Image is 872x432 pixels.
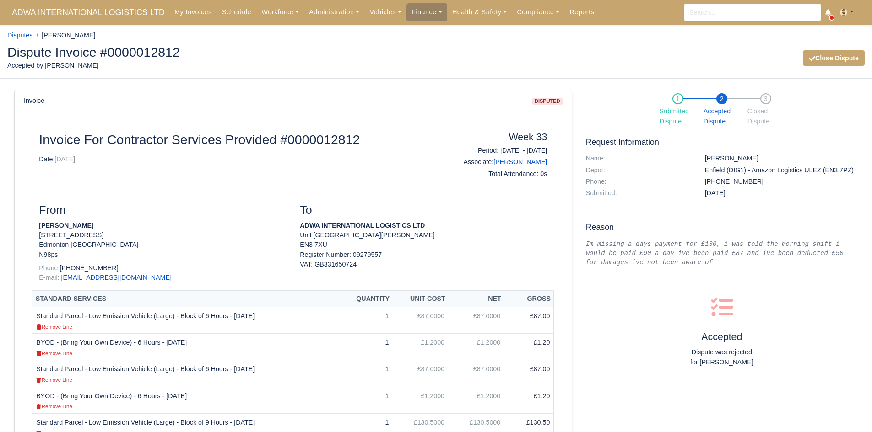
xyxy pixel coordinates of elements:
a: ADWA INTERNATIONAL LOGISTICS LTD [7,4,169,21]
dt: Phone: [579,178,698,186]
td: 1 [339,387,392,413]
strong: [PERSON_NAME] [39,222,93,229]
dt: Depot: [579,166,698,174]
dt: Submitted: [579,189,698,197]
th: Standard Services [32,290,339,307]
td: Standard Parcel - Low Emission Vehicle (Large) - Block of 6 Hours - [DATE] [32,360,339,387]
p: [STREET_ADDRESS] [39,230,286,240]
th: Net [448,290,504,307]
h6: Period: [DATE] - [DATE] [430,147,547,155]
dd: [PHONE_NUMBER] [698,178,865,186]
h3: From [39,203,286,217]
small: Remove Line [36,404,72,409]
span: Closed Dispute [747,106,784,127]
div: Accepted [586,289,858,368]
a: Remove Line [36,402,72,410]
p: N98ps [39,250,286,260]
td: £87.00 [504,360,554,387]
h6: Total Attendance: 0s [430,170,547,178]
td: £1.20 [504,387,554,413]
td: £87.00 [504,307,554,334]
h2: Invoice For Contractor Services Provided #0000012812 [39,132,417,147]
small: Remove Line [36,377,72,383]
small: Remove Line [36,351,72,356]
p: Unit [GEOGRAPHIC_DATA][PERSON_NAME] [300,230,547,240]
a: Vehicles [364,3,406,21]
td: 1 [339,360,392,387]
p: Edmonton [GEOGRAPHIC_DATA] [39,240,286,250]
th: Unit Cost [392,290,448,307]
a: Schedule [217,3,256,21]
button: Close Dispute [803,50,865,66]
h4: Accepted [586,331,858,343]
td: £87.0000 [448,360,504,387]
td: £87.0000 [448,307,504,334]
li: [PERSON_NAME] [32,30,95,41]
p: Dispute was rejected for [PERSON_NAME] [586,347,858,368]
td: 1 [339,307,392,334]
a: Administration [304,3,364,21]
td: 1 [339,334,392,360]
a: [PERSON_NAME] [493,158,547,165]
dd: [PERSON_NAME] [698,155,865,162]
td: £87.0000 [392,360,448,387]
dd: Enfield (DIG1) - Amazon Logistics ULEZ (EN3 7PZ) [698,166,865,174]
h5: Reason [586,223,858,232]
td: BYOD - (Bring Your Own Device) - 6 Hours - [DATE] [32,387,339,413]
a: Remove Line [36,376,72,383]
a: Remove Line [36,323,72,330]
td: £1.20 [504,334,554,360]
td: £1.2000 [448,387,504,413]
dt: Name: [579,155,698,162]
td: £1.2000 [392,387,448,413]
a: Disputes [7,32,32,39]
h5: Request Information [586,138,858,147]
span: ADWA INTERNATIONAL LOGISTICS LTD [7,3,169,21]
div: Register Number: 09279557 [293,250,554,270]
span: 3 [760,93,771,104]
span: Submitted Dispute [660,106,696,127]
td: £1.2000 [392,334,448,360]
h6: Invoice [24,97,44,105]
a: Reports [564,3,599,21]
th: Quantity [339,290,392,307]
span: [DATE] [54,155,75,163]
td: Standard Parcel - Low Emission Vehicle (Large) - Block of 6 Hours - [DATE] [32,307,339,334]
a: Compliance [512,3,564,21]
p: Date: [39,155,417,164]
a: Finance [406,3,447,21]
p: EN3 7XU [300,240,547,250]
a: Remove Line [36,349,72,357]
input: Search... [684,4,821,21]
th: Gross [504,290,554,307]
td: BYOD - (Bring Your Own Device) - 6 Hours - [DATE] [32,334,339,360]
h6: Associate: [430,158,547,166]
span: 1 [672,93,683,104]
h3: To [300,203,547,217]
a: Health & Safety [447,3,512,21]
div: VAT: GB331650724 [300,260,547,269]
p: [PHONE_NUMBER] [39,263,286,273]
h4: Week 33 [430,132,547,144]
a: [EMAIL_ADDRESS][DOMAIN_NAME] [61,274,172,281]
a: Workforce [256,3,304,21]
div: Accepted by [PERSON_NAME] [7,60,429,71]
div: Im missing a days payment for £130, i was told the morning shift i would be paid £90 a day ive be... [586,240,858,267]
span: 7 hours ago [705,189,726,197]
span: Phone: [39,264,60,272]
span: E-mail: [39,274,59,281]
span: Accepted Dispute [704,106,740,127]
td: £87.0000 [392,307,448,334]
span: 2 [716,93,727,104]
a: My Invoices [169,3,217,21]
h2: Dispute Invoice #0000012812 [7,46,429,59]
span: disputed [532,98,563,105]
small: Remove Line [36,324,72,330]
strong: ADWA INTERNATIONAL LOGISTICS LTD [300,222,425,229]
td: £1.2000 [448,334,504,360]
